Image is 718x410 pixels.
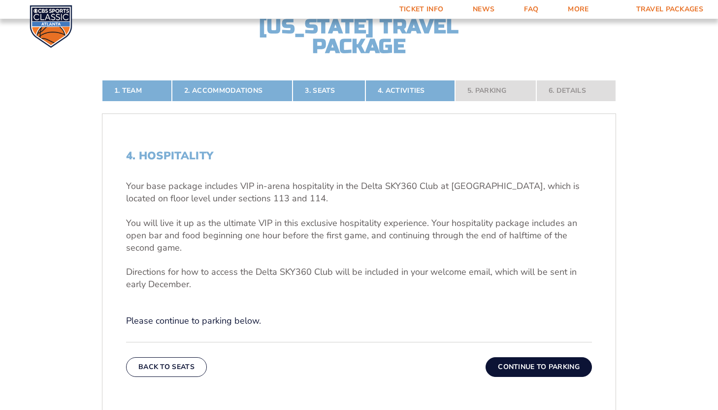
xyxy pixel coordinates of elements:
a: 1. Team [102,80,172,102]
p: Directions for how to access the Delta SKY360 Club will be included in your welcome email, which ... [126,266,592,291]
a: 2. Accommodations [172,80,293,102]
a: 3. Seats [293,80,365,102]
button: Back To Seats [126,357,207,377]
p: You will live it up as the ultimate VIP in this exclusive hospitality experience. Your hospitalit... [126,217,592,255]
h2: 4. Hospitality [126,149,592,162]
p: Please continue to parking below. [126,315,592,327]
p: Your base package includes VIP in-arena hospitality in the Delta SKY360 Club at [GEOGRAPHIC_DATA]... [126,180,592,205]
img: CBS Sports Classic [30,5,72,48]
button: Continue To Parking [486,357,592,377]
h2: [US_STATE] Travel Package [251,17,467,56]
